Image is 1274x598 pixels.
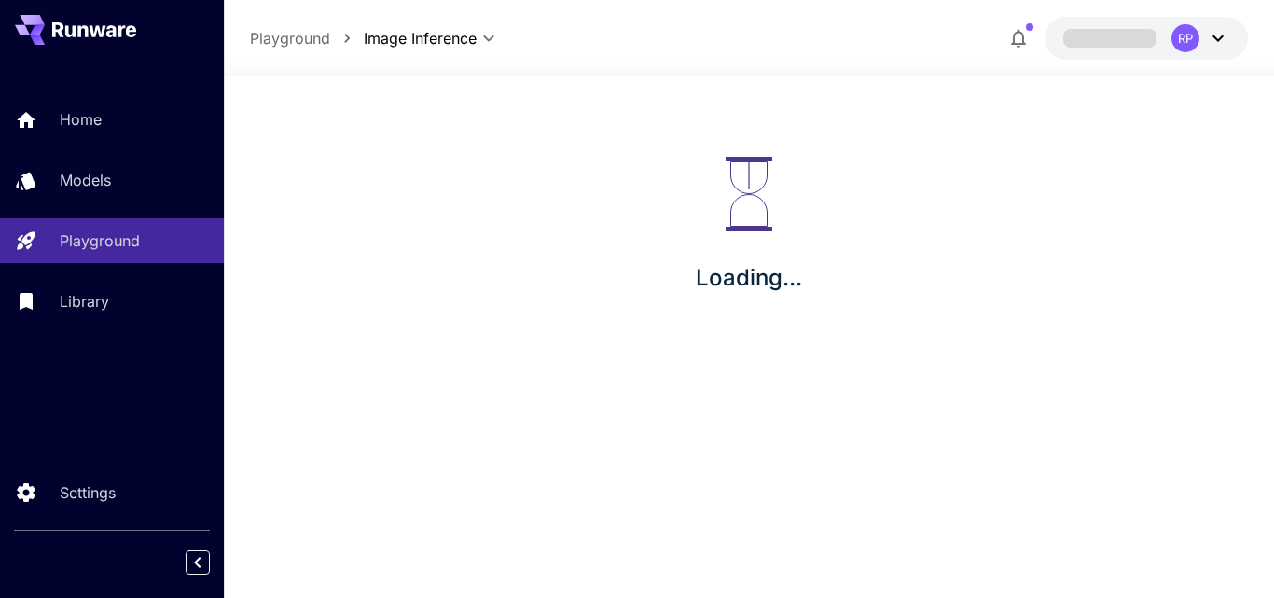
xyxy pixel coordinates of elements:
span: Image Inference [364,27,477,49]
p: Settings [60,481,116,504]
p: Loading... [696,261,802,295]
p: Home [60,108,102,131]
a: Playground [250,27,330,49]
div: Collapse sidebar [200,546,224,579]
p: Playground [60,229,140,252]
button: RP [1045,17,1248,60]
div: RP [1171,24,1199,52]
nav: breadcrumb [250,27,364,49]
p: Models [60,169,111,191]
button: Collapse sidebar [186,550,210,575]
p: Library [60,290,109,313]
